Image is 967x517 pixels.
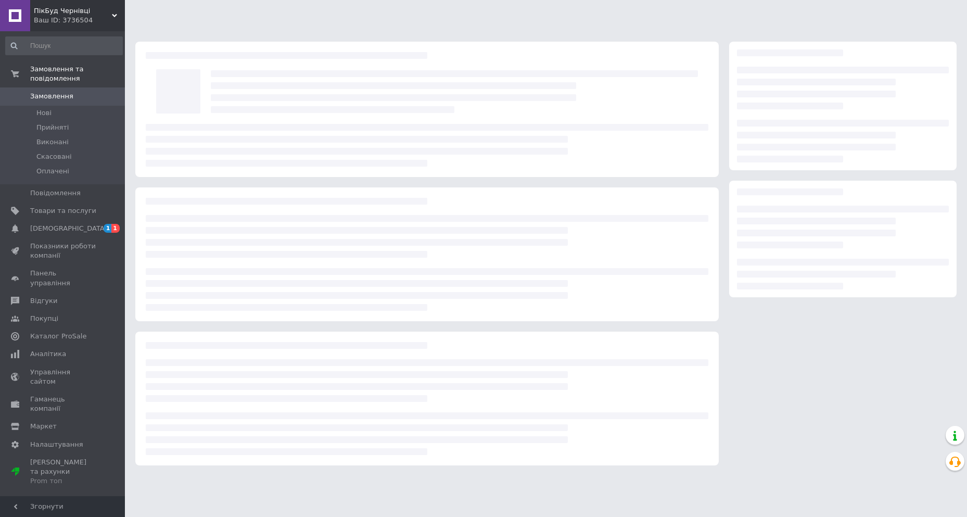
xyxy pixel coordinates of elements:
span: [DEMOGRAPHIC_DATA] [30,224,107,233]
input: Пошук [5,36,123,55]
span: Замовлення [30,92,73,101]
span: Панель управління [30,269,96,287]
span: Гаманець компанії [30,395,96,413]
span: Замовлення та повідомлення [30,65,125,83]
span: ПікБуд Чернівці [34,6,112,16]
span: Скасовані [36,152,72,161]
span: Повідомлення [30,188,81,198]
span: Прийняті [36,123,69,132]
span: [PERSON_NAME] та рахунки [30,458,96,486]
div: Ваш ID: 3736504 [34,16,125,25]
span: Виконані [36,137,69,147]
span: Маркет [30,422,57,431]
span: Відгуки [30,296,57,306]
span: 1 [104,224,112,233]
div: Prom топ [30,476,96,486]
span: Управління сайтом [30,368,96,386]
span: Оплачені [36,167,69,176]
span: Товари та послуги [30,206,96,216]
span: 1 [111,224,120,233]
span: Покупці [30,314,58,323]
span: Нові [36,108,52,118]
span: Аналітика [30,349,66,359]
span: Налаштування [30,440,83,449]
span: Показники роботи компанії [30,242,96,260]
span: Каталог ProSale [30,332,86,341]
